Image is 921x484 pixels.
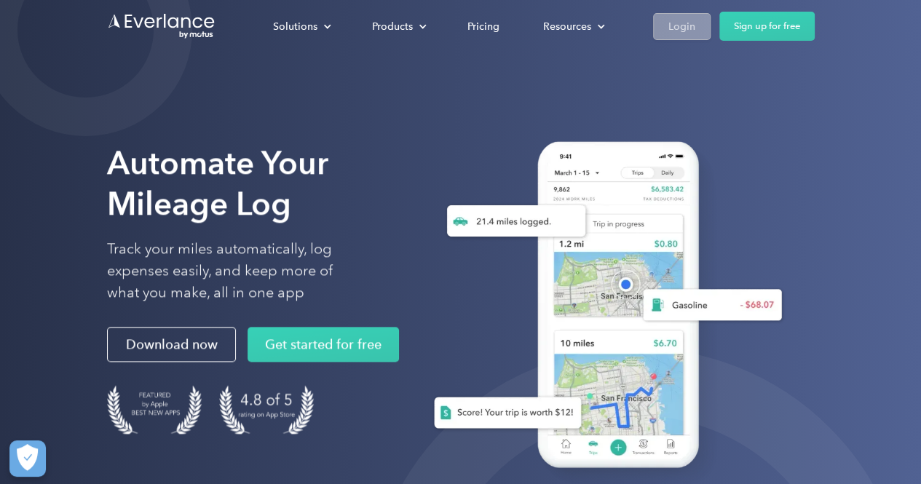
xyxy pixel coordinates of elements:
div: Pricing [467,17,499,36]
div: Resources [529,14,617,39]
a: Pricing [453,14,514,39]
a: Go to homepage [107,12,216,40]
div: Login [668,17,695,36]
a: Download now [107,328,236,362]
p: Track your miles automatically, log expenses easily, and keep more of what you make, all in one app [107,239,367,304]
div: Solutions [258,14,343,39]
a: Sign up for free [719,12,815,41]
img: Badge for Featured by Apple Best New Apps [107,386,202,435]
button: Cookies Settings [9,440,46,477]
div: Products [372,17,413,36]
div: Resources [543,17,591,36]
div: Products [357,14,438,39]
img: 4.9 out of 5 stars on the app store [219,386,314,435]
a: Login [653,13,711,40]
strong: Automate Your Mileage Log [107,143,328,223]
a: Get started for free [248,328,399,362]
div: Solutions [273,17,317,36]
